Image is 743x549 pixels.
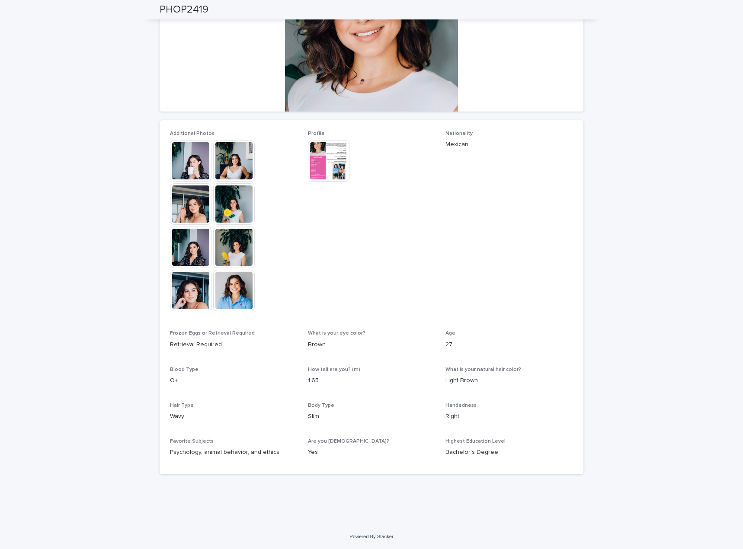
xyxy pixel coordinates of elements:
p: O+ [170,376,298,385]
h2: PHOP2419 [160,3,208,16]
p: Yes [308,448,436,457]
span: Profile [308,131,325,136]
p: Slim [308,412,436,421]
p: Light Brown [445,376,573,385]
p: Right [445,412,573,421]
p: Brown [308,340,436,349]
span: What is your eye color? [308,331,365,336]
span: Blood Type [170,367,199,372]
a: Powered By Stacker [349,534,393,539]
span: Hair Type [170,403,194,408]
span: What is your natural hair color? [445,367,521,372]
p: Wavy [170,412,298,421]
span: Additional Photos [170,131,215,136]
p: Bachelor's Degree [445,448,573,457]
p: Mexican [445,140,573,149]
span: Frozen Eggs or Retrieval Required [170,331,255,336]
p: 1.65 [308,376,436,385]
p: Retrieval Required [170,340,298,349]
span: Highest Education Level [445,439,506,444]
span: How tall are you? (m) [308,367,360,372]
span: Handedness [445,403,477,408]
span: Are you [DEMOGRAPHIC_DATA]? [308,439,389,444]
p: Psychology, animal behavior, and ethics [170,448,298,457]
span: Body Type [308,403,334,408]
span: Age [445,331,455,336]
span: Favorite Subjects [170,439,214,444]
p: 27 [445,340,573,349]
span: Nationality [445,131,473,136]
